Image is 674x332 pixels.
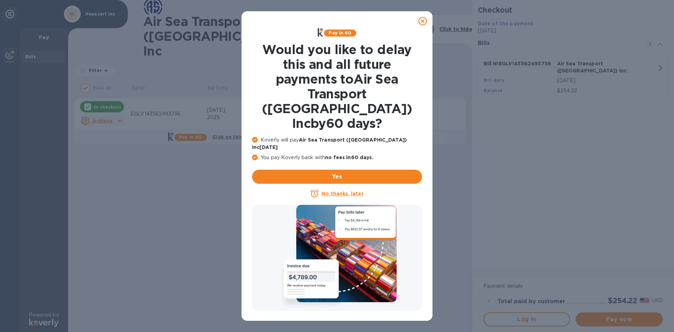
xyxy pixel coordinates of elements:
[329,30,351,35] b: Pay in 60
[252,42,422,131] h1: Would you like to delay this and all future payments to Air Sea Transport ([GEOGRAPHIC_DATA]) Inc...
[252,136,422,151] p: Koverly will pay
[252,170,422,184] button: Yes
[252,137,407,150] b: Air Sea Transport ([GEOGRAPHIC_DATA]) Inc [DATE]
[325,155,373,160] b: no fees in 60 days .
[322,191,363,196] u: No thanks, later
[252,154,422,161] p: You pay Koverly back with
[258,172,416,181] span: Yes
